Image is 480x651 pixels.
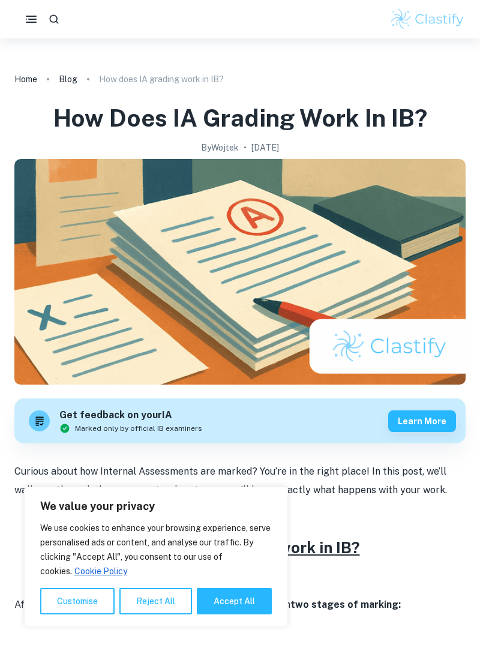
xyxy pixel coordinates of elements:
h2: [DATE] [251,141,279,154]
button: Accept All [197,588,272,614]
button: Learn more [388,410,456,432]
img: How does IA grading work in IB? cover image [14,159,466,385]
a: Home [14,71,37,88]
span: Marked only by official IB examiners [75,423,202,434]
img: Clastify logo [389,7,466,31]
h6: Get feedback on your IA [59,408,202,423]
p: After you submit your final version of your IA, it goes through [14,596,466,614]
button: Reject All [119,588,192,614]
button: Customise [40,588,115,614]
h1: How does IA grading work in IB? [53,102,427,134]
div: We value your privacy [24,487,288,627]
p: We use cookies to enhance your browsing experience, serve personalised ads or content, and analys... [40,521,272,578]
p: • [244,141,247,154]
a: Get feedback on yourIAMarked only by official IB examinersLearn more [14,398,466,443]
h2: By Wojtek [201,141,239,154]
strong: two stages of marking: [290,599,401,610]
p: How does IA grading work in IB? [99,73,224,86]
a: Cookie Policy [74,566,128,577]
a: Blog [59,71,77,88]
p: We value your privacy [40,499,272,514]
p: Curious about how Internal Assessments are marked? You’re in the right place! In this post, we’ll... [14,463,466,499]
